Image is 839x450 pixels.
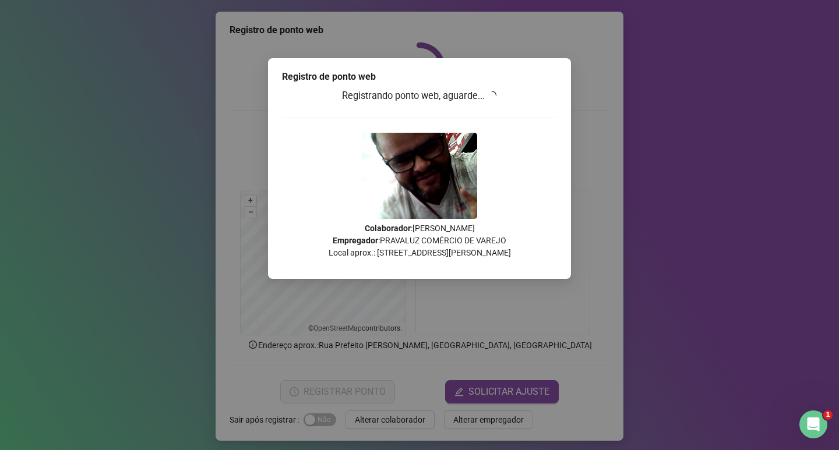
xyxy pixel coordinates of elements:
p: : [PERSON_NAME] : PRAVALUZ COMÉRCIO DE VAREJO Local aprox.: [STREET_ADDRESS][PERSON_NAME] [282,222,557,259]
h3: Registrando ponto web, aguarde... [282,88,557,104]
strong: Empregador [333,236,378,245]
img: Z [362,133,477,219]
strong: Colaborador [365,224,411,233]
div: Registro de ponto web [282,70,557,84]
span: loading [486,90,498,102]
span: 1 [823,410,833,420]
iframe: Intercom live chat [799,410,827,438]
